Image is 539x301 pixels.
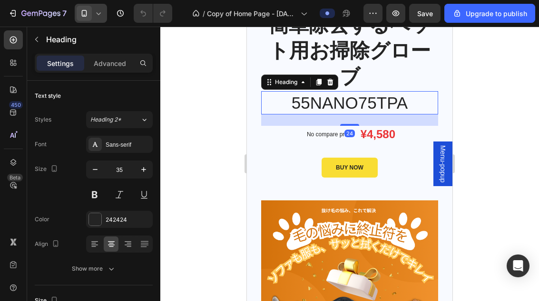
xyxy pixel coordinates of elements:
div: Beta [7,174,23,181]
p: 7 [62,8,67,19]
button: BUY NOW [75,131,131,151]
span: Copy of Home Page - [DATE] 11:40:40 [207,9,297,19]
button: Upgrade to publish [444,4,535,23]
div: Heading [26,51,52,60]
p: Heading [46,34,149,45]
div: Text style [35,92,61,100]
div: ¥4,580 [113,99,149,116]
button: Show more [35,260,153,277]
div: Color [35,215,49,224]
div: Open Intercom Messenger [507,254,529,277]
button: 7 [4,4,71,23]
span: Heading 2* [90,115,121,124]
span: / [203,9,205,19]
iframe: Design area [247,27,452,301]
button: Heading 2* [86,111,153,128]
span: Save [417,9,433,18]
div: Align [35,238,61,251]
div: Upgrade to publish [452,9,527,19]
p: Advanced [94,58,126,68]
div: Undo/Redo [134,4,172,23]
p: 55NANO75TPA [15,66,190,87]
div: 450 [9,101,23,109]
div: 24 [98,103,108,111]
div: BUY NOW [89,137,117,145]
div: Show more [72,264,116,273]
div: Sans-serif [106,141,150,149]
p: Settings [47,58,74,68]
div: Styles [35,115,51,124]
div: Font [35,140,47,149]
button: Save [409,4,441,23]
div: Size [35,163,60,176]
div: 242424 [106,216,150,224]
p: No compare price [60,105,105,111]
